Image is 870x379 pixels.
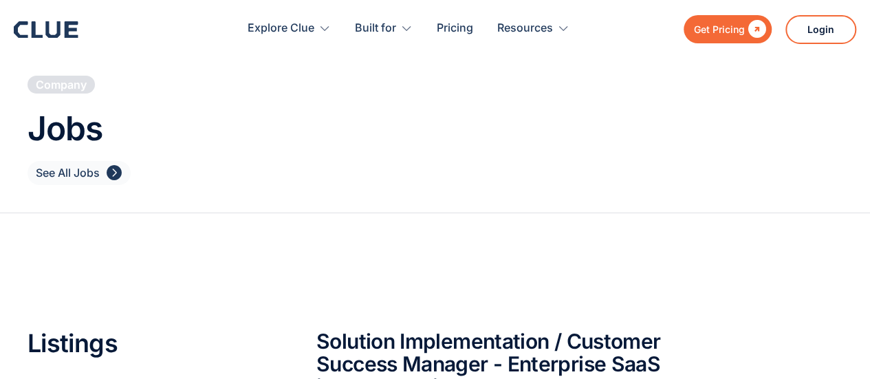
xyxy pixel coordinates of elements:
div: Resources [497,7,553,50]
div: Explore Clue [248,7,314,50]
h1: Jobs [28,111,842,147]
a: Pricing [437,7,473,50]
a: See All Jobs [28,161,131,185]
div: See All Jobs [36,164,100,182]
div: Company [36,77,87,92]
a: Login [785,15,856,44]
div: Resources [497,7,569,50]
div: Get Pricing [694,21,745,38]
div:  [107,164,122,182]
div: Built for [355,7,413,50]
div:  [745,21,766,38]
h2: Listings [28,330,275,358]
div: Built for [355,7,396,50]
a: Company [28,76,95,94]
div: Explore Clue [248,7,331,50]
iframe: Chat Widget [801,313,870,379]
a: Get Pricing [684,15,772,43]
